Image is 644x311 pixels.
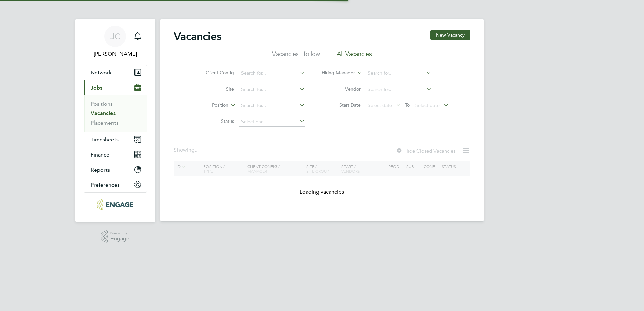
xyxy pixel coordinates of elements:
button: Reports [84,162,147,177]
button: Preferences [84,177,147,192]
div: Jobs [84,95,147,132]
li: Vacancies I follow [272,50,320,62]
span: Preferences [91,182,120,188]
span: James Carey [84,50,147,58]
a: Placements [91,119,119,126]
span: Powered by [110,230,129,236]
div: Showing [174,147,200,154]
label: Vendor [322,86,361,92]
span: Reports [91,167,110,173]
span: Engage [110,236,129,242]
input: Search for... [239,85,305,94]
input: Search for... [239,69,305,78]
nav: Main navigation [75,19,155,222]
label: Client Config [195,70,234,76]
span: Network [91,69,112,76]
span: Timesheets [91,136,119,143]
h2: Vacancies [174,30,221,43]
a: Go to home page [84,199,147,210]
span: ... [195,147,199,153]
span: Jobs [91,84,102,91]
label: Start Date [322,102,361,108]
input: Search for... [365,69,432,78]
span: Select date [368,102,392,108]
input: Search for... [365,85,432,94]
input: Select one [239,117,305,127]
li: All Vacancies [337,50,372,62]
a: Powered byEngage [101,230,130,243]
img: educationmattersgroup-logo-retina.png [97,199,133,210]
label: Status [195,118,234,124]
input: Search for... [239,101,305,110]
a: Positions [91,101,113,107]
label: Position [190,102,228,109]
button: New Vacancy [430,30,470,40]
span: Select date [415,102,440,108]
label: Hide Closed Vacancies [396,148,455,154]
button: Finance [84,147,147,162]
a: Vacancies [91,110,116,116]
span: JC [110,32,120,41]
button: Network [84,65,147,80]
button: Timesheets [84,132,147,147]
span: Finance [91,151,109,158]
button: Jobs [84,80,147,95]
a: JC[PERSON_NAME] [84,26,147,58]
label: Site [195,86,234,92]
label: Hiring Manager [316,70,355,76]
span: To [403,101,412,109]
